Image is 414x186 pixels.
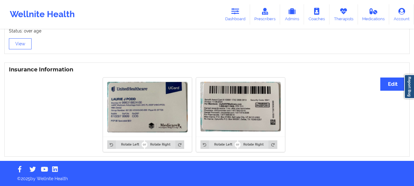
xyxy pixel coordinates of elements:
[329,4,358,25] a: Therapists
[250,4,280,25] a: Prescribers
[200,140,237,149] button: Rotate Left
[358,4,389,25] a: Medications
[145,140,184,149] button: Rotate Right
[9,38,32,49] button: View
[9,66,405,73] h3: Insurance Information
[389,4,414,25] a: Account
[13,171,401,182] p: © 2025 by Wellnite Health
[380,78,405,91] button: Edit
[107,82,188,132] img: Laurie Podd
[404,74,414,99] a: Report Bug
[280,4,304,25] a: Admins
[9,28,405,34] p: Status: over age
[221,4,250,25] a: Dashboard
[107,140,144,149] button: Rotate Left
[200,82,281,131] img: Laurie Podd
[238,140,277,149] button: Rotate Right
[304,4,329,25] a: Coaches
